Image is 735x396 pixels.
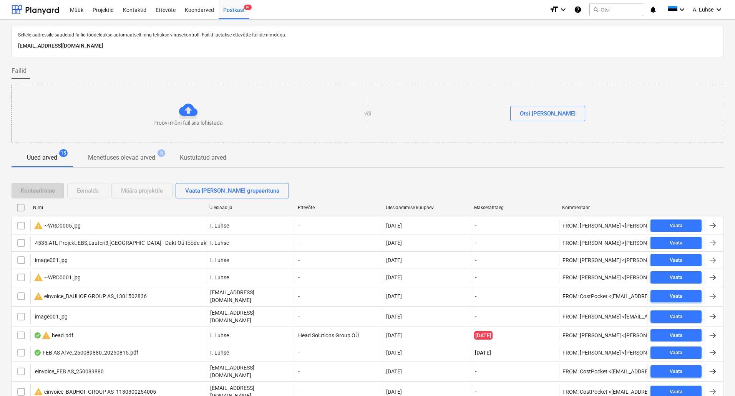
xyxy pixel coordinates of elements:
div: Vaata [670,331,682,340]
span: Failid [12,66,27,76]
div: Vaata [PERSON_NAME] grupeerituna [185,186,279,196]
p: I. Luhse [210,239,229,247]
span: [DATE] [474,349,492,356]
div: [DATE] [386,368,402,375]
button: Vaata [650,329,702,342]
p: I. Luhse [210,349,229,356]
div: - [295,309,383,324]
div: Vaata [670,312,682,321]
div: [DATE] [386,332,402,338]
div: Otsi [PERSON_NAME] [520,109,576,119]
div: Üleslaadimise kuupäev [386,205,468,210]
i: format_size [549,5,559,14]
span: [DATE] [474,331,493,340]
p: [EMAIL_ADDRESS][DOMAIN_NAME] [210,364,292,379]
p: Kustutatud arved [180,153,226,162]
span: 9+ [244,5,252,10]
div: [DATE] [386,240,402,246]
div: Vaata [670,292,682,301]
p: Sellele aadressile saadetud failid töödeldakse automaatselt ning tehakse viirusekontroll. Failid ... [18,32,717,38]
button: Vaata [650,365,702,378]
p: I. Luhse [210,274,229,281]
div: Nimi [33,205,203,210]
span: - [474,222,478,229]
span: - [474,313,478,320]
span: warning [34,221,43,230]
span: - [474,292,478,300]
p: I. Luhse [210,332,229,339]
div: [DATE] [386,274,402,280]
div: ~WRD0001.jpg [34,273,81,282]
span: - [474,368,478,375]
div: [DATE] [386,293,402,299]
div: Andmed failist loetud [34,350,41,356]
p: [EMAIL_ADDRESS][DOMAIN_NAME] [210,289,292,304]
button: Vaata [650,271,702,284]
button: Otsi [PERSON_NAME] [510,106,585,121]
span: A. Luhse [693,7,713,13]
div: ~WRD0005.jpg [34,221,81,230]
div: Andmed failist loetud [34,332,41,338]
span: 6 [158,149,165,157]
div: image001.jpg [34,257,68,263]
button: Vaata [650,290,702,302]
div: head.pdf [34,331,73,340]
button: Vaata [650,310,702,323]
div: Vaata [670,367,682,376]
div: einvoice_FEB AS_250089880 [34,368,104,375]
div: Head Solutions Group OÜ [295,329,383,342]
div: - [295,289,383,304]
div: Kommentaar [562,205,644,210]
p: Uued arved [27,153,57,162]
div: FEB AS Arve_250089880_20250815.pdf [34,350,138,356]
p: I. Luhse [210,222,229,229]
div: [DATE] [386,313,402,320]
div: Proovi mõni fail siia lohistadavõiOtsi [PERSON_NAME] [12,85,724,142]
div: einvoice_BAUHOF GROUP AS_1301502836 [34,292,147,301]
button: Vaata [650,254,702,266]
i: keyboard_arrow_down [714,5,723,14]
div: Vaata [670,239,682,247]
div: Ettevõte [298,205,380,210]
i: notifications [649,5,657,14]
div: Vaata [670,348,682,357]
span: 15 [59,149,68,157]
iframe: Chat Widget [697,359,735,396]
span: - [474,388,478,396]
div: [DATE] [386,350,402,356]
button: Vaata [650,237,702,249]
div: Vaata [670,273,682,282]
div: - [295,254,383,266]
div: - [295,364,383,379]
button: Vaata [650,219,702,232]
div: - [295,219,383,232]
span: warning [34,273,43,282]
p: [EMAIL_ADDRESS][DOMAIN_NAME] [18,41,717,51]
button: Otsi [589,3,643,16]
button: Vaata [PERSON_NAME] grupeerituna [176,183,289,198]
div: - [295,237,383,249]
span: search [593,7,599,13]
button: Vaata [650,346,702,359]
div: 4535.ATL Projekt.EBS,Lauteri3,[GEOGRAPHIC_DATA] - Dakt Oü tööde akt [DATE].asice [34,240,239,246]
div: Vaata [670,256,682,265]
p: [EMAIL_ADDRESS][DOMAIN_NAME] [210,309,292,324]
span: - [474,256,478,264]
div: Üleslaadija [209,205,292,210]
span: warning [41,331,51,340]
i: Abikeskus [574,5,582,14]
p: või [364,110,372,117]
div: [DATE] [386,223,402,229]
p: I. Luhse [210,256,229,264]
i: keyboard_arrow_down [677,5,687,14]
div: [DATE] [386,389,402,395]
div: [DATE] [386,257,402,263]
p: Menetluses olevad arved [88,153,155,162]
span: - [474,239,478,247]
span: warning [34,292,43,301]
div: Vestlusvidin [697,359,735,396]
div: - [295,346,383,359]
span: - [474,274,478,281]
div: - [295,271,383,284]
div: image001.jpg [34,313,68,320]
